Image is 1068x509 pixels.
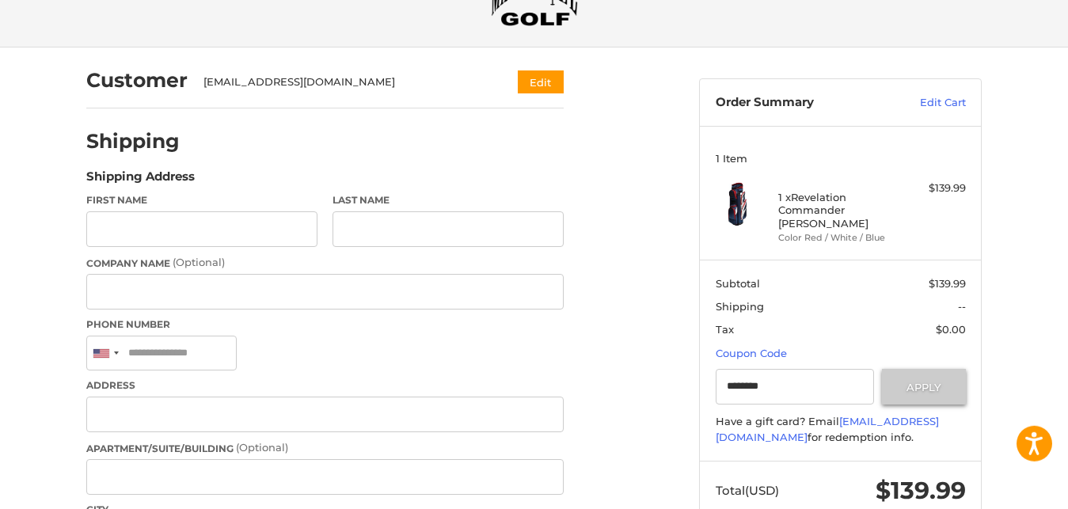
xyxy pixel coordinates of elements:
label: Last Name [333,193,564,207]
span: Subtotal [716,277,760,290]
input: Gift Certificate or Coupon Code [716,369,875,405]
label: First Name [86,193,317,207]
span: $0.00 [936,323,966,336]
label: Address [86,378,564,393]
span: Shipping [716,300,764,313]
h3: 1 Item [716,152,966,165]
small: (Optional) [236,441,288,454]
span: $139.99 [929,277,966,290]
label: Company Name [86,255,564,271]
span: Tax [716,323,734,336]
label: Phone Number [86,317,564,332]
h2: Customer [86,68,188,93]
iframe: Google Customer Reviews [937,466,1068,509]
a: Edit Cart [886,95,966,111]
span: Total (USD) [716,483,779,498]
div: United States: +1 [87,336,124,370]
button: Edit [518,70,564,93]
div: [EMAIL_ADDRESS][DOMAIN_NAME] [203,74,488,90]
li: Color Red / White / Blue [778,231,899,245]
a: [EMAIL_ADDRESS][DOMAIN_NAME] [716,415,939,443]
h3: Order Summary [716,95,886,111]
button: Apply [882,369,966,405]
label: Apartment/Suite/Building [86,440,564,456]
legend: Shipping Address [86,168,195,193]
h4: 1 x Revelation Commander [PERSON_NAME] [778,191,899,230]
small: (Optional) [173,256,225,268]
div: $139.99 [903,180,966,196]
span: -- [958,300,966,313]
div: Have a gift card? Email for redemption info. [716,414,966,445]
span: $139.99 [876,476,966,505]
h2: Shipping [86,129,180,154]
a: Coupon Code [716,347,787,359]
